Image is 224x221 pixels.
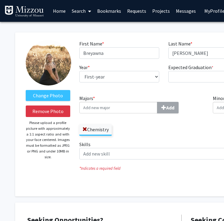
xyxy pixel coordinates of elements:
[50,0,69,22] a: Home
[149,0,173,22] a: Projects
[166,105,174,111] b: Add
[26,40,71,85] img: Profile Picture
[173,0,199,22] a: Messages
[157,102,179,113] button: Majors*
[5,194,26,216] iframe: Chat
[124,0,149,22] a: Requests
[5,5,44,18] img: University of Missouri Logo
[69,0,94,22] a: Search
[26,90,70,101] label: ChangeProfile Picture
[168,64,213,71] label: Expected Graduation
[26,105,70,117] button: Remove Photo
[79,40,104,47] label: First Name
[26,120,70,160] p: Please upload a profile picture with approximately a 1:1 aspect ratio and with your face centered...
[79,102,157,113] input: Majors*Add
[79,95,204,113] label: Majors
[79,64,90,71] label: Year
[94,0,124,22] a: Bookmarks
[79,124,112,135] label: Chemistry
[168,40,193,47] label: Last Name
